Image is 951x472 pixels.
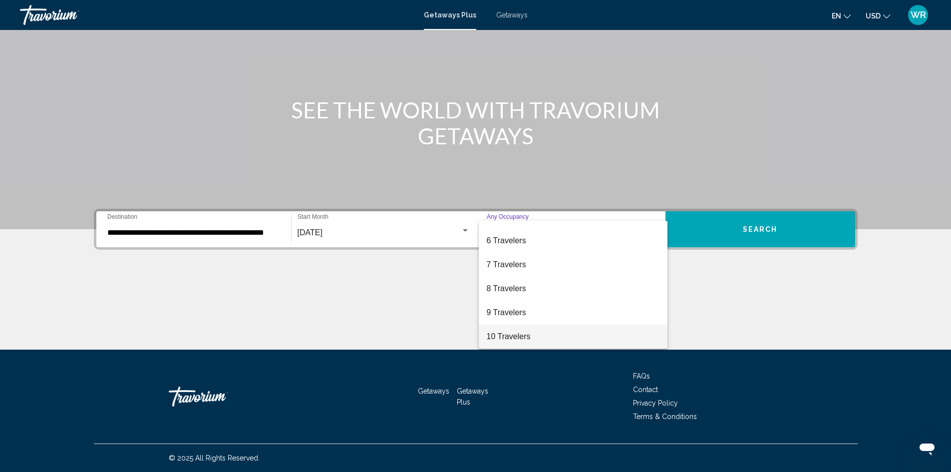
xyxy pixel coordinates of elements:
span: 9 Travelers [487,301,659,325]
span: 8 Travelers [487,277,659,301]
span: 10 Travelers [487,325,659,349]
span: 6 Travelers [487,229,659,253]
span: 7 Travelers [487,253,659,277]
iframe: Button to launch messaging window [911,432,943,464]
